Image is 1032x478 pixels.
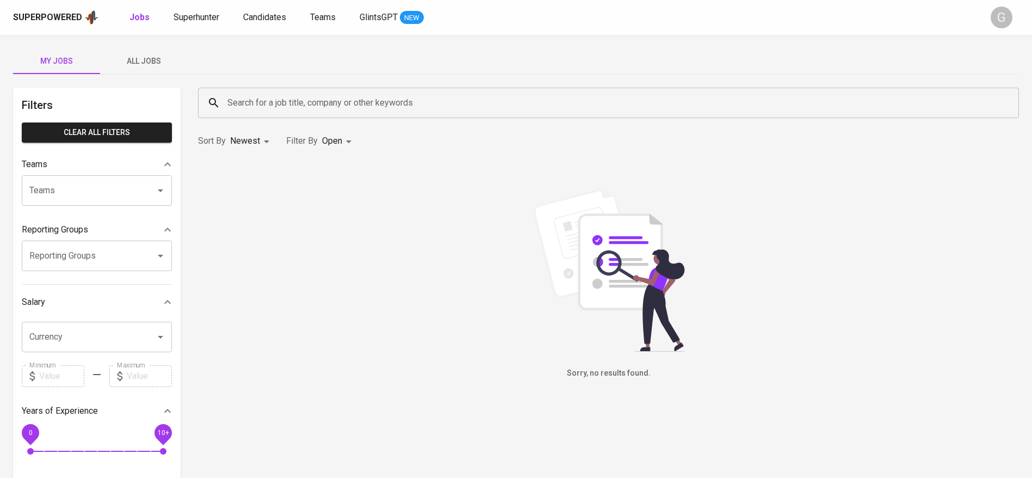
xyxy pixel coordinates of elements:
[22,400,172,422] div: Years of Experience
[310,11,338,24] a: Teams
[22,122,172,143] button: Clear All filters
[322,136,342,146] span: Open
[22,219,172,241] div: Reporting Groups
[286,134,318,148] p: Filter By
[360,12,398,22] span: GlintsGPT
[153,183,168,198] button: Open
[360,11,424,24] a: GlintsGPT NEW
[322,131,355,151] div: Open
[230,134,260,148] p: Newest
[153,329,168,345] button: Open
[129,11,152,24] a: Jobs
[310,12,336,22] span: Teams
[230,131,273,151] div: Newest
[22,405,98,418] p: Years of Experience
[13,11,82,24] div: Superpowered
[13,9,99,26] a: Superpoweredapp logo
[22,154,172,175] div: Teams
[107,54,181,68] span: All Jobs
[129,12,150,22] b: Jobs
[991,7,1012,28] div: G
[127,365,172,387] input: Value
[84,9,99,26] img: app logo
[28,428,32,436] span: 0
[243,12,286,22] span: Candidates
[243,11,288,24] a: Candidates
[22,96,172,114] h6: Filters
[157,428,169,436] span: 10+
[30,126,163,139] span: Clear All filters
[22,223,88,236] p: Reporting Groups
[198,367,1019,379] h6: Sorry, no results found.
[400,13,424,23] span: NEW
[20,54,94,68] span: My Jobs
[174,11,221,24] a: Superhunter
[527,188,690,352] img: file_searching.svg
[198,134,226,148] p: Sort By
[174,12,219,22] span: Superhunter
[22,291,172,313] div: Salary
[22,158,47,171] p: Teams
[22,296,45,309] p: Salary
[39,365,84,387] input: Value
[153,248,168,263] button: Open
